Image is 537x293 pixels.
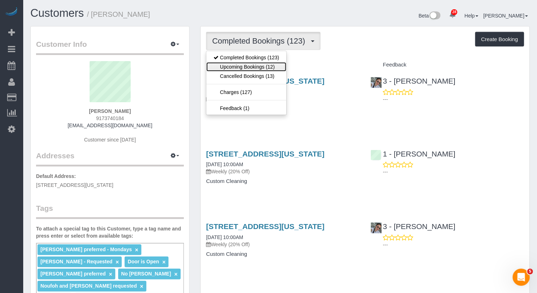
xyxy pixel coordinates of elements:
p: Weekly (20% Off) [206,241,360,248]
a: [STREET_ADDRESS][US_STATE] [206,150,325,158]
a: × [116,259,119,265]
a: Help [465,13,478,19]
a: 3 - [PERSON_NAME] [371,77,456,85]
span: Customer since [DATE] [84,137,136,143]
img: New interface [429,11,441,21]
span: [STREET_ADDRESS][US_STATE] [36,182,114,188]
a: [DATE] 10:00AM [206,234,243,240]
a: × [140,283,143,289]
a: Cancelled Bookings (13) [206,71,286,81]
a: Customers [30,7,84,19]
p: Weekly (20% Off) [206,168,360,175]
a: Upcoming Bookings (12) [206,62,286,71]
a: Feedback (1) [206,104,286,113]
span: Completed Bookings (123) [212,36,308,45]
h4: Feedback [371,62,524,68]
img: 3 - Maribel Campos [371,77,382,88]
h4: Custom Cleaning [206,178,360,184]
span: [PERSON_NAME] preferred [40,271,106,277]
a: [EMAIL_ADDRESS][DOMAIN_NAME] [68,123,152,128]
a: [DATE] 10:00AM [206,162,243,167]
p: --- [383,241,524,248]
a: × [162,259,166,265]
p: --- [383,96,524,103]
span: 28 [451,9,457,15]
a: Beta [419,13,441,19]
img: Automaid Logo [4,7,19,17]
legend: Customer Info [36,39,184,55]
span: 9173740184 [96,115,124,121]
button: Create Booking [475,32,524,47]
span: 5 [527,269,533,274]
a: 28 [446,7,460,23]
a: [PERSON_NAME] [483,13,528,19]
span: [PERSON_NAME] - Requested [40,259,112,264]
a: Completed Bookings (123) [206,53,286,62]
label: Default Address: [36,173,76,180]
p: --- [383,168,524,175]
a: × [135,247,138,253]
span: Door is Open [128,259,159,264]
a: [STREET_ADDRESS][US_STATE] [206,222,325,230]
a: × [174,271,177,277]
img: 3 - Maribel Campos [371,223,382,233]
small: / [PERSON_NAME] [87,10,150,18]
strong: [PERSON_NAME] [89,108,131,114]
span: No [PERSON_NAME] [121,271,171,277]
a: 1 - [PERSON_NAME] [371,150,456,158]
legend: Tags [36,203,184,219]
h4: Custom Cleaning [206,251,360,257]
label: To attach a special tag to this Customer, type a tag name and press enter or select from availabl... [36,225,184,239]
button: Completed Bookings (123) [206,32,321,50]
a: Charges (127) [206,88,286,97]
span: [PERSON_NAME] preferred - Mondays [40,247,132,252]
a: × [109,271,112,277]
span: Noufoh and [PERSON_NAME] requested [40,283,137,289]
iframe: Intercom live chat [513,269,530,286]
a: 3 - [PERSON_NAME] [371,222,456,230]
